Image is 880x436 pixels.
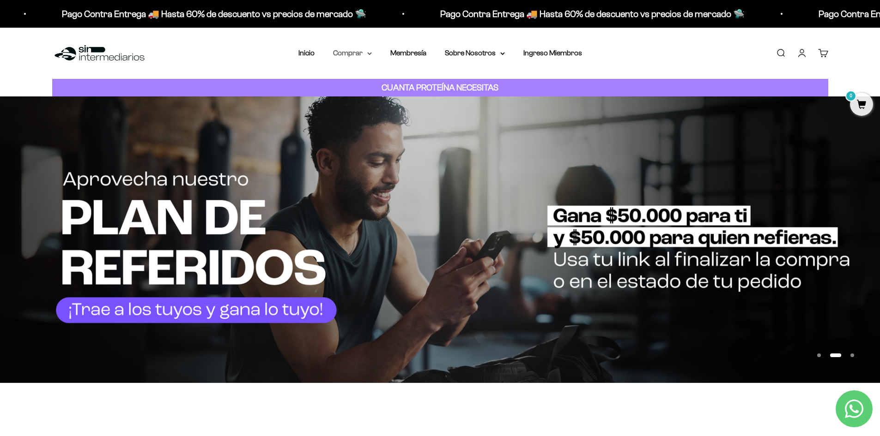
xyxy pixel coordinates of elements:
strong: CUANTA PROTEÍNA NECESITAS [382,83,498,92]
a: Membresía [390,49,426,57]
p: Pago Contra Entrega 🚚 Hasta 60% de descuento vs precios de mercado 🛸 [433,6,737,21]
p: Pago Contra Entrega 🚚 Hasta 60% de descuento vs precios de mercado 🛸 [55,6,359,21]
mark: 0 [845,90,856,102]
a: 0 [850,100,873,110]
a: Inicio [298,49,315,57]
a: Ingreso Miembros [523,49,582,57]
summary: Comprar [333,47,372,59]
summary: Sobre Nosotros [445,47,505,59]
